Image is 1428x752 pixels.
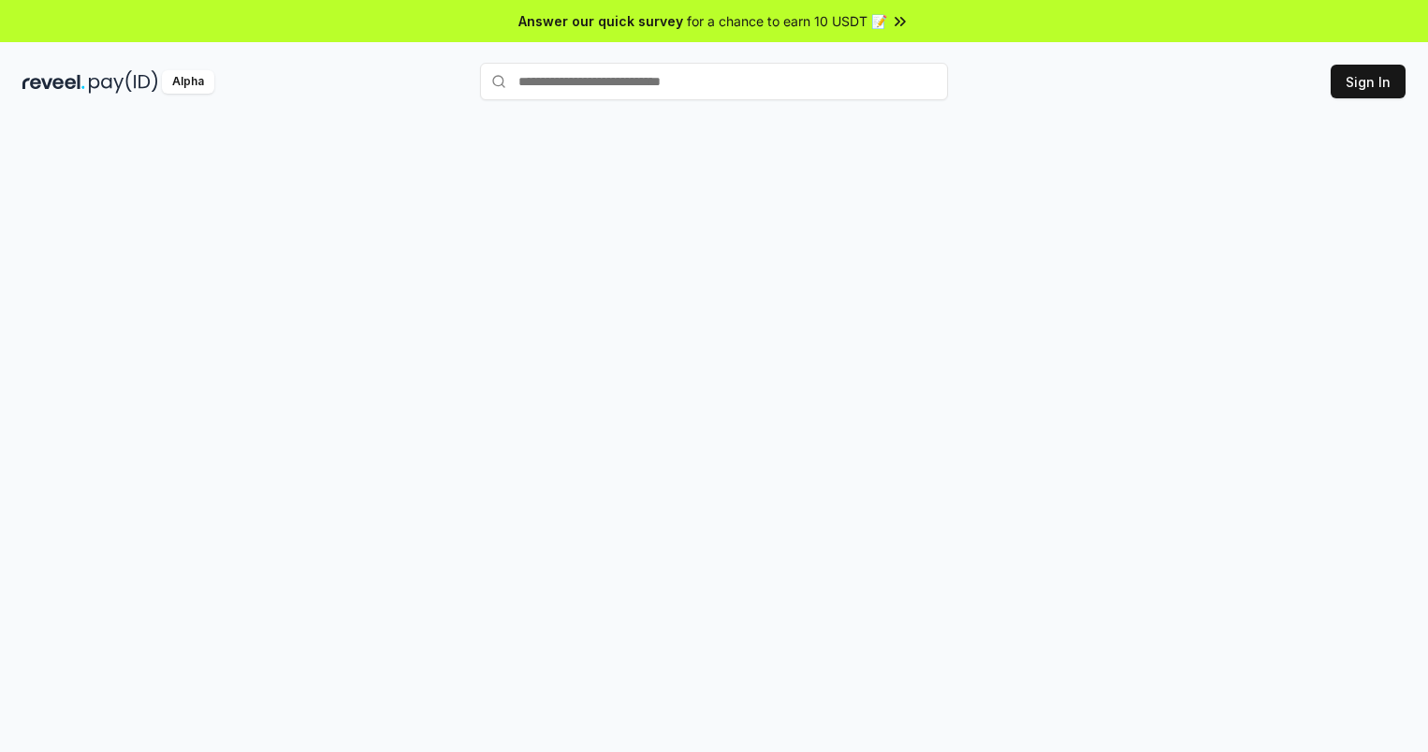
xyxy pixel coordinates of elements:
img: pay_id [89,70,158,94]
img: reveel_dark [22,70,85,94]
span: Answer our quick survey [518,11,683,31]
span: for a chance to earn 10 USDT 📝 [687,11,887,31]
button: Sign In [1331,65,1406,98]
div: Alpha [162,70,214,94]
